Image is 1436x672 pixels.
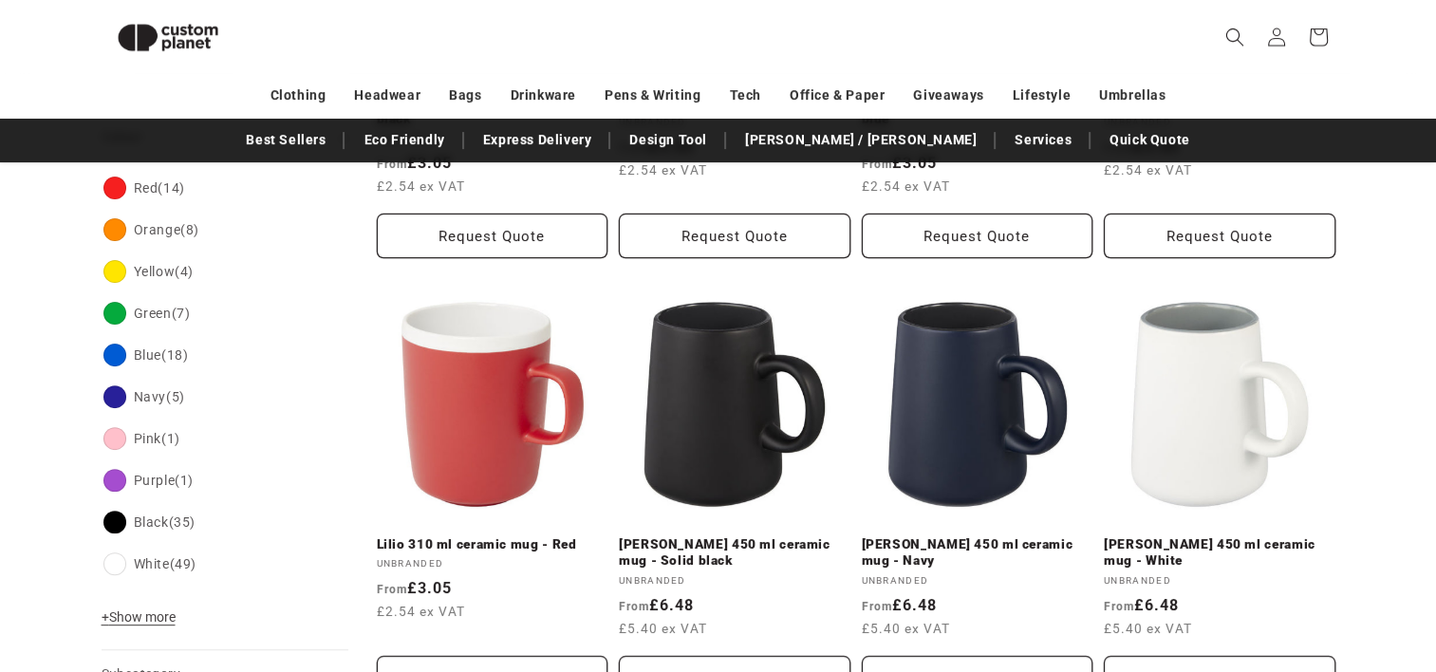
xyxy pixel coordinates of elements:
[1099,79,1166,112] a: Umbrellas
[102,609,176,625] span: Show more
[862,214,1093,258] button: Request Quote
[1104,214,1335,258] button: Request Quote
[605,79,700,112] a: Pens & Writing
[620,123,717,157] a: Design Tool
[862,536,1093,569] a: [PERSON_NAME] 450 ml ceramic mug - Navy
[619,536,850,569] a: [PERSON_NAME] 450 ml ceramic mug - Solid black
[1013,79,1071,112] a: Lifestyle
[511,79,576,112] a: Drinkware
[790,79,885,112] a: Office & Paper
[729,79,760,112] a: Tech
[377,536,608,553] a: Lilio 310 ml ceramic mug - Red
[102,8,234,67] img: Custom Planet
[736,123,986,157] a: [PERSON_NAME] / [PERSON_NAME]
[1214,16,1256,58] summary: Search
[1104,536,1335,569] a: [PERSON_NAME] 450 ml ceramic mug - White
[102,608,181,635] button: Show more
[1119,467,1436,672] iframe: Chat Widget
[354,79,420,112] a: Headwear
[377,214,608,258] button: Request Quote
[913,79,983,112] a: Giveaways
[619,214,850,258] button: Request Quote
[449,79,481,112] a: Bags
[102,609,109,625] span: +
[270,79,326,112] a: Clothing
[474,123,602,157] a: Express Delivery
[236,123,335,157] a: Best Sellers
[354,123,454,157] a: Eco Friendly
[1100,123,1200,157] a: Quick Quote
[1005,123,1081,157] a: Services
